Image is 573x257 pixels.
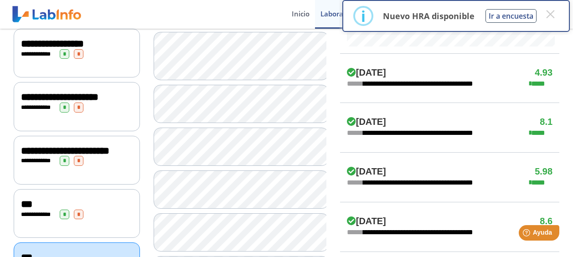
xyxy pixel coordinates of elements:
div: i [361,8,366,24]
h4: 8.1 [540,117,552,128]
h4: [DATE] [347,117,386,128]
button: Close this dialog [542,6,558,22]
h4: 4.93 [535,67,552,78]
p: Nuevo HRA disponible [383,10,475,21]
h4: [DATE] [347,67,386,78]
h4: [DATE] [347,166,386,177]
h4: 8.6 [540,216,552,227]
button: Ir a encuesta [485,9,537,23]
iframe: Help widget launcher [492,221,563,247]
h4: 5.98 [535,166,552,177]
h4: [DATE] [347,216,386,227]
